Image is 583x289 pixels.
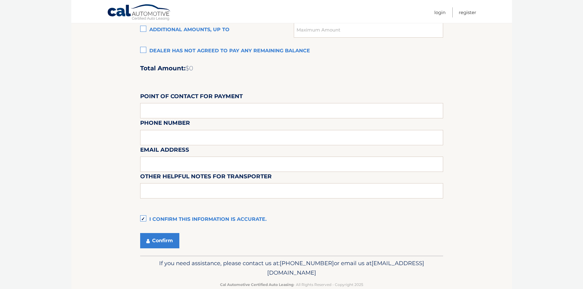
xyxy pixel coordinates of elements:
span: $0 [185,65,193,72]
label: Email Address [140,145,189,157]
strong: Cal Automotive Certified Auto Leasing [220,282,293,287]
a: Register [459,7,476,17]
a: Cal Automotive [107,4,171,22]
p: If you need assistance, please contact us at: or email us at [144,258,439,278]
input: Maximum Amount [294,22,443,38]
label: Point of Contact for Payment [140,92,243,103]
a: Login [434,7,446,17]
span: [PHONE_NUMBER] [280,260,334,267]
h2: Total Amount: [140,65,443,72]
button: Confirm [140,233,179,248]
label: Dealer has not agreed to pay any remaining balance [140,45,443,57]
label: Additional amounts, up to [140,24,294,36]
label: I confirm this information is accurate. [140,213,443,226]
p: - All Rights Reserved - Copyright 2025 [144,281,439,288]
label: Other helpful notes for transporter [140,172,272,183]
